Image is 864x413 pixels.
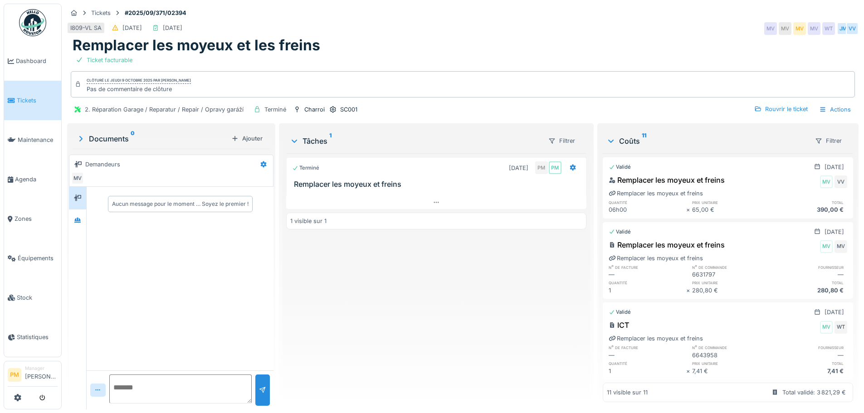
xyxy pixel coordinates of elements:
[290,136,540,146] div: Tâches
[70,24,102,32] div: I809-VL SA
[609,189,703,198] div: Remplacer les moyeux et freins
[85,105,244,114] div: 2. Réparation Garage / Reparatur / Repair / Opravy garáží
[770,351,847,360] div: —
[121,9,190,17] strong: #2025/09/371/02394
[825,228,844,236] div: [DATE]
[87,78,191,84] div: Clôturé le jeudi 9 octobre 2025 par [PERSON_NAME]
[609,280,686,286] h6: quantité
[835,321,847,334] div: WT
[846,22,859,35] div: VV
[642,136,646,146] sup: 11
[71,172,84,185] div: MV
[686,205,692,214] div: ×
[770,345,847,350] h6: fournisseur
[686,286,692,295] div: ×
[340,105,357,114] div: SC001
[692,270,770,279] div: 6631797
[770,264,847,270] h6: fournisseur
[609,239,725,250] div: Remplacer les moyeux et freins
[609,334,703,343] div: Remplacer les moyeux et freins
[8,365,58,387] a: PM Manager[PERSON_NAME]
[73,37,320,54] h1: Remplacer les moyeux et les freins
[692,205,770,214] div: 65,00 €
[292,164,319,172] div: Terminé
[290,217,327,225] div: 1 visible sur 1
[228,132,266,145] div: Ajouter
[8,368,21,382] li: PM
[609,254,703,262] div: Remplacer les moyeux et freins
[19,9,46,36] img: Badge_color-CXgf-gQk.svg
[15,214,58,223] span: Zones
[692,360,770,366] h6: prix unitaire
[131,133,135,144] sup: 0
[825,308,844,316] div: [DATE]
[544,134,579,147] div: Filtrer
[793,22,806,35] div: MV
[609,360,686,366] h6: quantité
[609,264,686,270] h6: n° de facture
[770,199,847,205] h6: total
[779,22,791,35] div: MV
[811,134,846,147] div: Filtrer
[751,103,811,115] div: Rouvrir le ticket
[835,240,847,253] div: MV
[4,199,61,238] a: Zones
[16,57,58,65] span: Dashboard
[25,365,58,372] div: Manager
[825,163,844,171] div: [DATE]
[17,333,58,341] span: Statistiques
[837,22,849,35] div: JM
[17,96,58,105] span: Tickets
[122,24,142,32] div: [DATE]
[85,160,120,169] div: Demandeurs
[17,293,58,302] span: Stock
[770,360,847,366] h6: total
[820,240,833,253] div: MV
[609,367,686,375] div: 1
[609,270,686,279] div: —
[692,280,770,286] h6: prix unitaire
[815,103,855,116] div: Actions
[25,365,58,384] li: [PERSON_NAME]
[822,22,835,35] div: WT
[607,388,648,397] div: 11 visible sur 11
[782,388,846,397] div: Total validé: 3 821,29 €
[770,205,847,214] div: 390,00 €
[91,9,111,17] div: Tickets
[692,264,770,270] h6: n° de commande
[820,175,833,188] div: MV
[4,41,61,81] a: Dashboard
[820,321,833,334] div: MV
[770,367,847,375] div: 7,41 €
[87,85,191,93] div: Pas de commentaire de clôture
[509,164,528,172] div: [DATE]
[609,199,686,205] h6: quantité
[4,160,61,199] a: Agenda
[609,320,629,330] div: ICT
[112,200,249,208] div: Aucun message pour le moment … Soyez le premier !
[692,367,770,375] div: 7,41 €
[609,205,686,214] div: 06h00
[692,345,770,350] h6: n° de commande
[535,161,548,174] div: PM
[18,136,58,144] span: Maintenance
[18,254,58,262] span: Équipements
[692,286,770,295] div: 280,80 €
[329,136,332,146] sup: 1
[609,286,686,295] div: 1
[764,22,777,35] div: MV
[4,317,61,357] a: Statistiques
[549,161,561,174] div: PM
[609,308,631,316] div: Validé
[4,278,61,317] a: Stock
[15,175,58,184] span: Agenda
[692,351,770,360] div: 6643958
[692,199,770,205] h6: prix unitaire
[163,24,182,32] div: [DATE]
[4,81,61,120] a: Tickets
[606,136,807,146] div: Coûts
[770,270,847,279] div: —
[609,175,725,185] div: Remplacer les moyeux et freins
[686,367,692,375] div: ×
[264,105,286,114] div: Terminé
